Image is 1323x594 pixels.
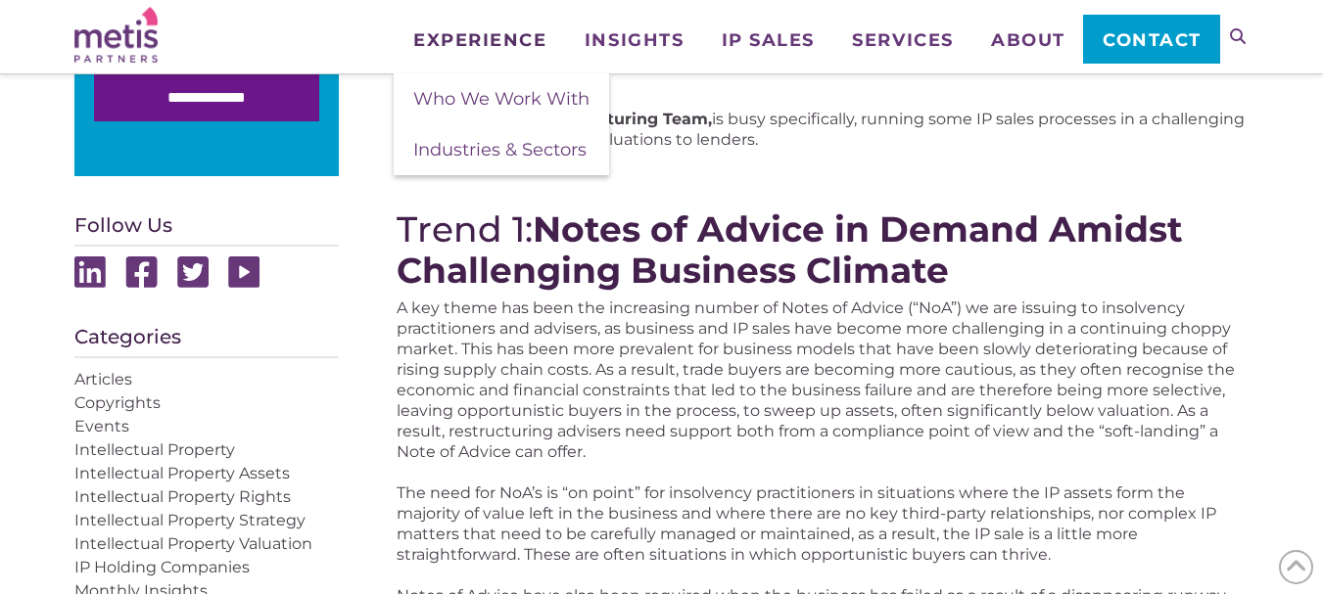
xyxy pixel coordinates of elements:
a: Intellectual Property Rights [74,487,291,506]
span: About [991,31,1065,49]
p: Our is busy specifically, running some IP sales processes in a challenging market and providing I... [397,109,1249,150]
img: Facebook [125,256,158,288]
img: Linkedin [74,256,106,288]
h2: Trend 1: [397,208,1249,291]
span: IP Sales [722,31,815,49]
a: Intellectual Property Assets [74,464,290,482]
a: Who We Work With [394,73,609,124]
a: Intellectual Property Strategy [74,511,306,529]
strong: Notes of Advice in Demand Amidst Challenging Business Climate [397,207,1183,292]
span: Contact [1103,31,1202,49]
a: Intellectual Property Valuation [74,534,312,553]
h4: Categories [74,327,339,358]
img: Metis Partners [74,7,158,63]
a: IP Holding Companies [74,558,250,576]
span: Back to Top [1279,550,1313,584]
a: Industries & Sectors [394,124,609,175]
img: Twitter [177,256,209,288]
a: Copyrights [74,393,161,412]
a: Events [74,417,129,435]
span: Who We Work With [413,88,590,110]
a: Articles [74,370,132,388]
span: Industries & Sectors [413,139,587,160]
h4: Follow Us [74,215,339,247]
span: Insights [585,31,684,49]
a: Intellectual Property [74,440,235,459]
span: Experience [413,31,546,49]
a: Contact [1083,15,1219,64]
span: Services [852,31,953,49]
img: Youtube [228,256,260,288]
p: The need for NoA’s is “on point” for insolvency practitioners in situations where the IP assets f... [397,482,1249,565]
p: A key theme has been the increasing number of Notes of Advice (“NoA”) we are issuing to insolvenc... [397,297,1249,462]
